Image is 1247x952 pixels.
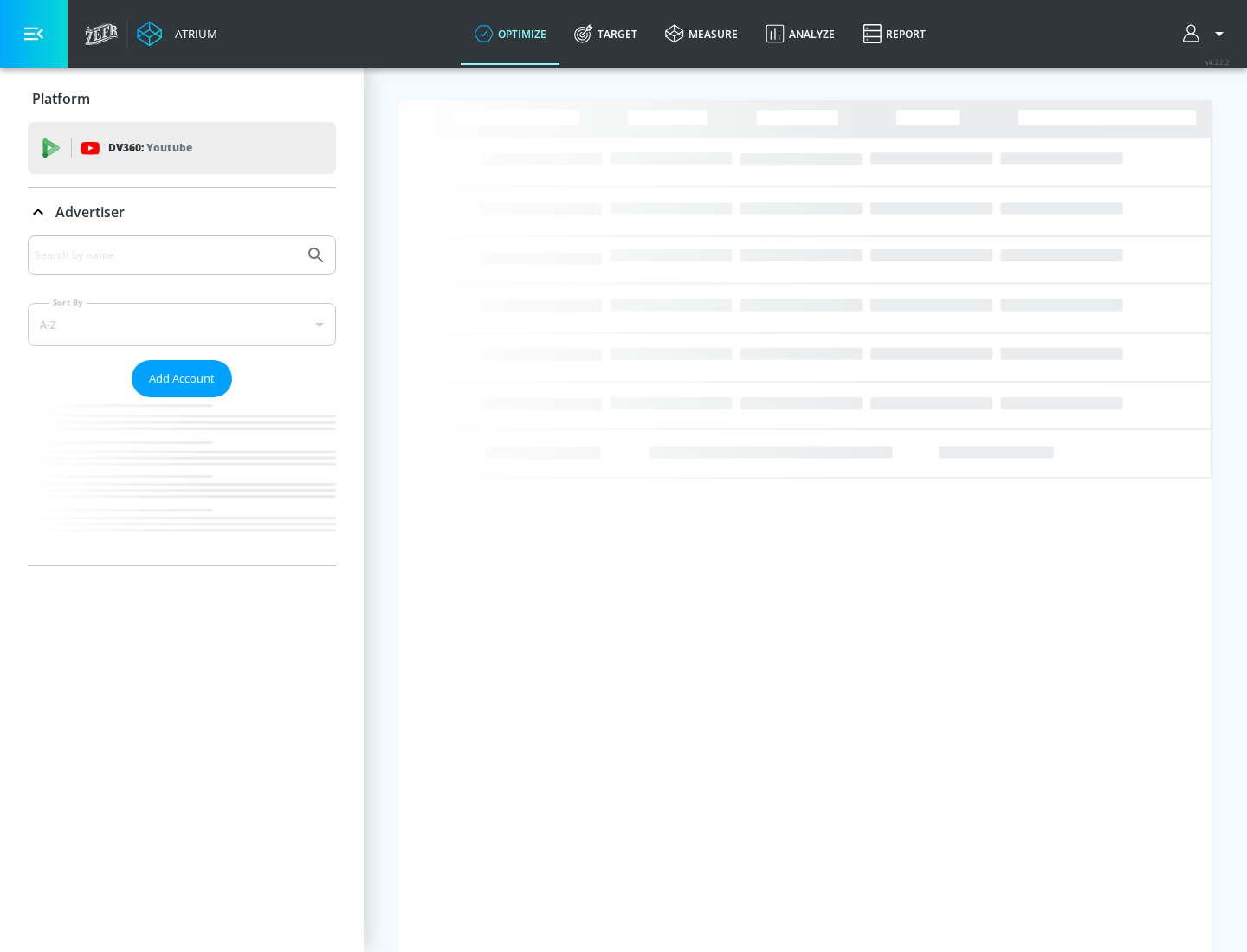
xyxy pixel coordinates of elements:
[168,26,217,42] div: Atrium
[28,303,336,346] div: A-Z
[55,203,125,222] p: Advertiser
[1205,57,1230,67] span: v 4.22.2
[461,3,560,65] a: optimize
[32,89,90,108] p: Platform
[28,188,336,236] div: Advertiser
[149,369,215,389] span: Add Account
[49,297,87,308] label: Sort By
[560,3,651,65] a: Target
[752,3,849,65] a: Analyze
[132,360,232,397] button: Add Account
[28,122,336,174] div: DV360: Youtube
[849,3,940,65] a: Report
[651,3,752,65] a: measure
[108,138,192,158] p: DV360:
[28,397,336,565] nav: list of Advertiser
[35,244,297,267] input: Search by name
[146,138,192,157] p: Youtube
[28,235,336,565] div: Advertiser
[137,21,217,47] a: Atrium
[28,74,336,123] div: Platform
